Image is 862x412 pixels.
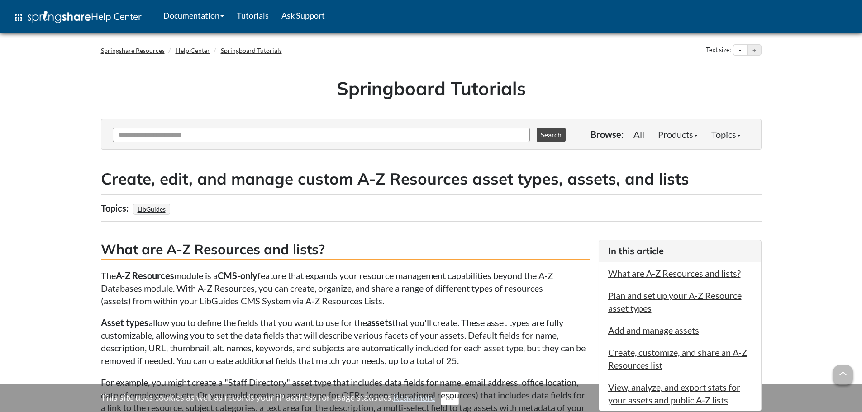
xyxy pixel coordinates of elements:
h2: Create, edit, and manage custom A-Z Resources asset types, assets, and lists [101,168,762,190]
a: All [627,125,651,143]
span: Help Center [91,10,142,22]
span: apps [13,12,24,23]
a: LibGuides [136,203,167,216]
div: Text size: [704,44,733,56]
div: This site uses cookies as well as records your IP address for usage statistics. [92,391,771,405]
h3: What are A-Z Resources and lists? [101,240,590,260]
span: arrow_upward [833,365,853,385]
a: Documentation [157,4,230,27]
strong: Asset types [101,317,148,328]
a: Create, customize, and share an A-Z Resources list [608,347,747,370]
a: Ask Support [275,4,331,27]
strong: assets [367,317,392,328]
img: Springshare [28,11,91,23]
button: Search [537,128,566,142]
a: Springboard Tutorials [221,47,282,54]
a: View, analyze, and export stats for your assets and public A-Z lists [608,382,740,405]
strong: CMS-only [218,270,257,281]
a: Help Center [176,47,210,54]
p: Browse: [591,128,624,141]
button: Increase text size [748,45,761,56]
p: allow you to define the fields that you want to use for the that you'll create. These asset types... [101,316,590,367]
a: arrow_upward [833,366,853,377]
div: Topics: [101,199,131,217]
h1: Springboard Tutorials [108,76,755,101]
a: What are A-Z Resources and lists? [608,268,741,279]
strong: A-Z Resources [116,270,174,281]
button: Decrease text size [733,45,747,56]
p: The module is a feature that expands your resource management capabilities beyond the A-Z Databas... [101,269,590,307]
a: Topics [705,125,748,143]
a: Tutorials [230,4,275,27]
a: Springshare Resources [101,47,165,54]
h3: In this article [608,245,752,257]
a: Plan and set up your A-Z Resource asset types [608,290,742,313]
a: Products [651,125,705,143]
a: apps Help Center [7,4,148,31]
a: Add and manage assets [608,325,699,336]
